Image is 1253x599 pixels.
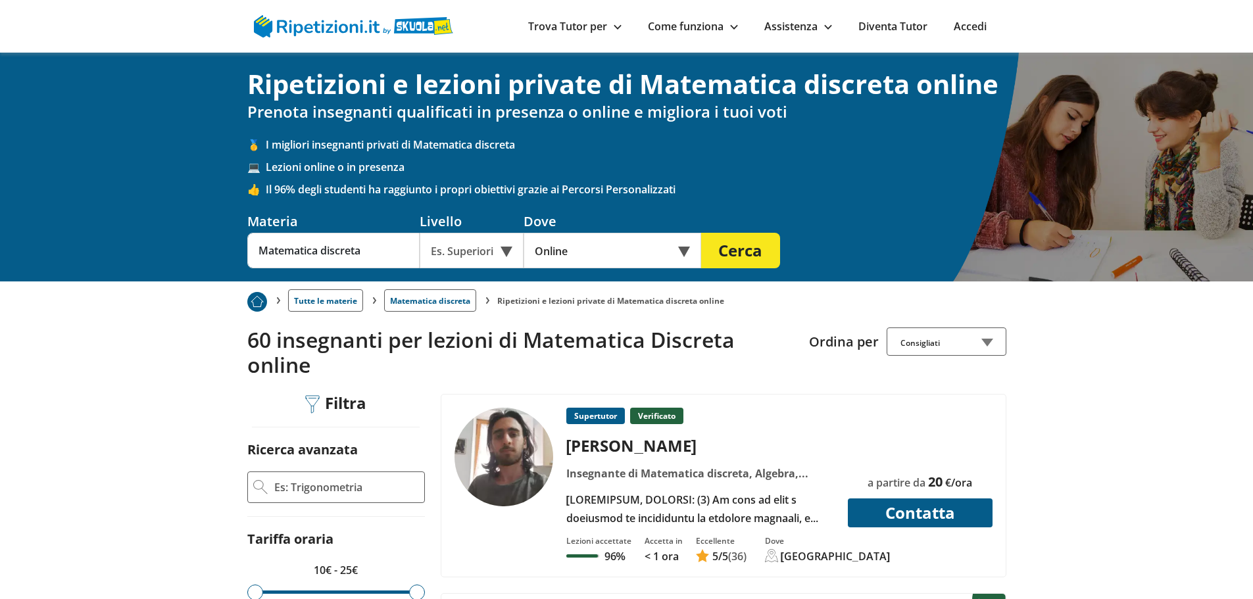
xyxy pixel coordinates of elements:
span: a partire da [868,475,925,490]
span: 💻 [247,160,266,174]
img: Piu prenotato [247,292,267,312]
div: Materia [247,212,420,230]
span: 🥇 [247,137,266,152]
div: [PERSON_NAME] [561,435,839,456]
img: tutor a Pisa - Luigi [455,408,553,506]
li: Ripetizioni e lezioni private di Matematica discreta online [497,295,724,306]
input: Es: Trigonometria [273,477,419,497]
h2: Prenota insegnanti qualificati in presenza o online e migliora i tuoi voti [247,103,1006,122]
h1: Ripetizioni e lezioni private di Matematica discreta online [247,68,1006,100]
span: 5 [712,549,718,563]
p: Supertutor [566,408,625,424]
div: Es. Superiori [420,233,524,268]
div: Lezioni accettate [566,535,631,546]
span: /5 [712,549,728,563]
a: 5/5(36) [696,549,747,563]
label: Ordina per [809,333,879,350]
a: Matematica discreta [384,289,476,312]
a: Assistenza [764,19,832,34]
span: €/ora [945,475,972,490]
span: (36) [728,549,747,563]
img: Ricerca Avanzata [253,480,268,494]
a: Trova Tutor per [528,19,622,34]
div: Livello [420,212,524,230]
p: 10€ - 25€ [247,561,425,579]
div: [LOREMIPSUM, DOLORSI: (3) Am cons ad elit s doeiusmod te incididuntu la etdolore magnaali, e adm ... [561,491,839,527]
div: Filtra [301,394,372,414]
span: 👍 [247,182,266,197]
div: Dove [765,535,891,546]
button: Contatta [848,498,993,527]
a: Accedi [954,19,987,34]
div: Accetta in [645,535,683,546]
a: logo Skuola.net | Ripetizioni.it [254,18,453,32]
h2: 60 insegnanti per lezioni di Matematica Discreta online [247,327,799,378]
a: Come funziona [648,19,738,34]
span: Lezioni online o in presenza [266,160,1006,174]
img: Filtra filtri mobile [305,395,320,414]
label: Ricerca avanzata [247,441,358,458]
label: Tariffa oraria [247,530,333,548]
div: [GEOGRAPHIC_DATA] [781,549,891,563]
img: logo Skuola.net | Ripetizioni.it [254,15,453,37]
input: Es. Matematica [247,233,420,268]
div: Online [524,233,701,268]
a: Tutte le materie [288,289,363,312]
a: Diventa Tutor [858,19,927,34]
nav: breadcrumb d-none d-tablet-block [247,281,1006,312]
div: Dove [524,212,701,230]
p: 96% [604,549,626,563]
div: Consigliati [887,327,1006,356]
span: Il 96% degli studenti ha raggiunto i propri obiettivi grazie ai Percorsi Personalizzati [266,182,1006,197]
span: I migliori insegnanti privati di Matematica discreta [266,137,1006,152]
p: Verificato [630,408,683,424]
button: Cerca [701,233,780,268]
span: 20 [928,473,943,491]
div: Insegnante di Matematica discreta, Algebra, Analisi 1, Analisi 2, Analisi complessa, Geometria, M... [561,464,839,483]
p: < 1 ora [645,549,683,563]
div: Eccellente [696,535,747,546]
